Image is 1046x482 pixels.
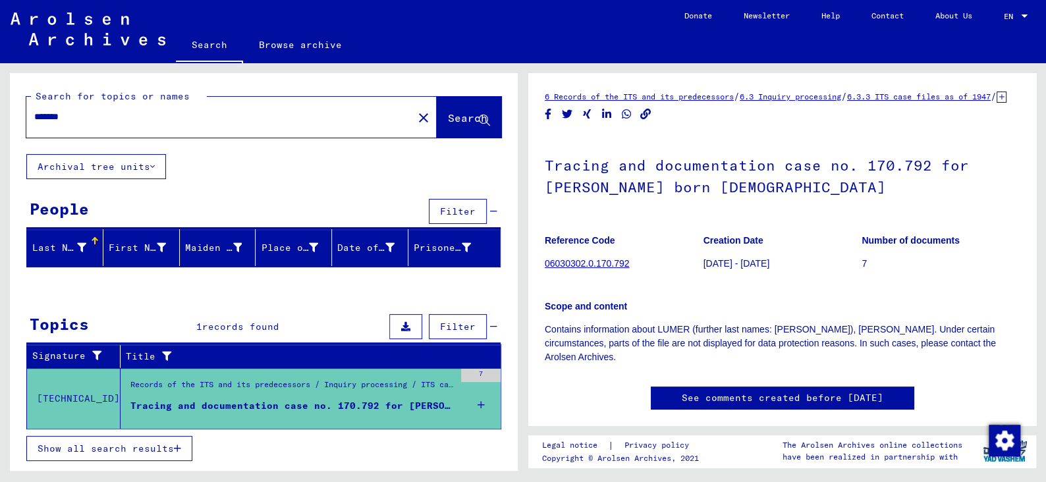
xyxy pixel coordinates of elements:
[32,346,123,367] div: Signature
[410,104,437,130] button: Clear
[256,229,332,266] mat-header-cell: Place of Birth
[414,237,487,258] div: Prisoner #
[783,451,962,463] p: have been realized in partnership with
[26,154,166,179] button: Archival tree units
[416,110,431,126] mat-icon: close
[847,92,991,101] a: 6.3.3 ITS case files as of 1947
[461,369,501,382] div: 7
[545,301,627,311] b: Scope and content
[126,346,488,367] div: Title
[980,435,1030,468] img: yv_logo.png
[783,439,962,451] p: The Arolsen Archives online collections
[196,321,202,333] span: 1
[703,235,763,246] b: Creation Date
[261,237,335,258] div: Place of Birth
[38,442,174,454] span: Show all search results
[841,90,847,102] span: /
[429,314,487,339] button: Filter
[545,135,1020,215] h1: Tracing and documentation case no. 170.792 for [PERSON_NAME] born [DEMOGRAPHIC_DATA]
[185,237,259,258] div: Maiden Name
[130,379,454,397] div: Records of the ITS and its predecessors / Inquiry processing / ITS case files as of 1947 / Reposi...
[541,106,555,122] button: Share on Facebook
[180,229,256,266] mat-header-cell: Maiden Name
[614,439,705,452] a: Privacy policy
[414,241,471,255] div: Prisoner #
[337,237,411,258] div: Date of Birth
[440,205,476,217] span: Filter
[862,235,960,246] b: Number of documents
[561,106,574,122] button: Share on Twitter
[440,321,476,333] span: Filter
[202,321,279,333] span: records found
[545,92,734,101] a: 6 Records of the ITS and its predecessors
[862,257,1020,271] p: 7
[36,90,190,102] mat-label: Search for topics or names
[126,350,475,363] div: Title
[1004,11,1013,21] mat-select-trigger: EN
[27,368,121,429] td: [TECHNICAL_ID]
[542,439,608,452] a: Legal notice
[703,257,862,271] p: [DATE] - [DATE]
[32,349,110,363] div: Signature
[620,106,634,122] button: Share on WhatsApp
[243,29,358,61] a: Browse archive
[30,312,89,336] div: Topics
[337,241,395,255] div: Date of Birth
[991,90,997,102] span: /
[429,199,487,224] button: Filter
[740,92,841,101] a: 6.3 Inquiry processing
[682,391,883,405] a: See comments created before [DATE]
[32,237,103,258] div: Last Name
[408,229,500,266] mat-header-cell: Prisoner #
[26,436,192,461] button: Show all search results
[580,106,594,122] button: Share on Xing
[103,229,180,266] mat-header-cell: First Name
[261,241,318,255] div: Place of Birth
[27,229,103,266] mat-header-cell: Last Name
[542,439,705,452] div: |
[32,241,86,255] div: Last Name
[545,258,629,269] a: 06030302.0.170.792
[734,90,740,102] span: /
[448,111,487,124] span: Search
[545,323,1020,364] p: Contains information about LUMER (further last names: [PERSON_NAME]), [PERSON_NAME]. Under certai...
[600,106,614,122] button: Share on LinkedIn
[109,241,166,255] div: First Name
[176,29,243,63] a: Search
[332,229,408,266] mat-header-cell: Date of Birth
[437,97,501,138] button: Search
[30,197,89,221] div: People
[989,425,1020,456] img: Change consent
[542,452,705,464] p: Copyright © Arolsen Archives, 2021
[639,106,653,122] button: Copy link
[130,399,454,413] div: Tracing and documentation case no. 170.792 for [PERSON_NAME] born [DEMOGRAPHIC_DATA]
[185,241,242,255] div: Maiden Name
[109,237,182,258] div: First Name
[11,13,165,45] img: Arolsen_neg.svg
[545,235,615,246] b: Reference Code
